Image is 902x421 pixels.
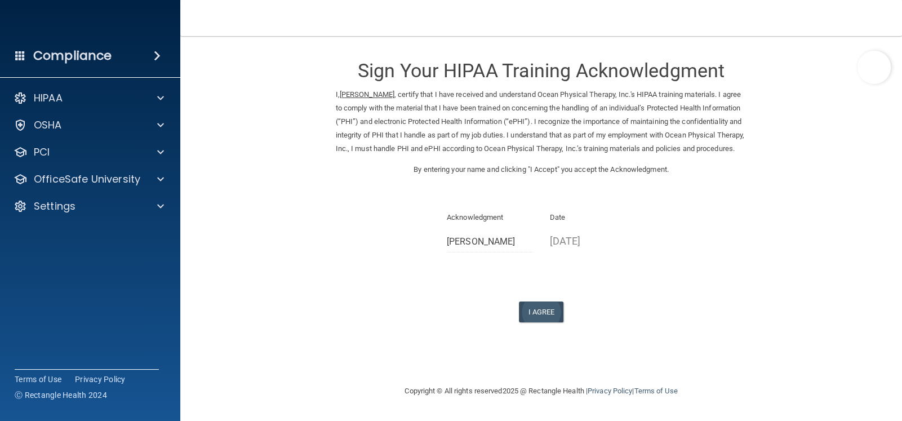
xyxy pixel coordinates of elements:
button: Open Resource Center [857,51,891,84]
a: OSHA [14,118,164,132]
a: Terms of Use [634,387,677,395]
p: Settings [34,200,75,213]
a: Privacy Policy [588,387,632,395]
h4: Compliance [33,48,112,64]
input: Full Name [447,232,533,252]
p: PCI [34,145,50,159]
a: Terms of Use [15,374,61,385]
a: OfficeSafe University [14,172,164,186]
p: By entering your name and clicking "I Accept" you accept the Acknowledgment. [336,163,747,176]
p: HIPAA [34,91,63,105]
p: Date [550,211,636,224]
h3: Sign Your HIPAA Training Acknowledgment [336,60,747,81]
a: HIPAA [14,91,164,105]
p: OSHA [34,118,62,132]
p: [DATE] [550,232,636,250]
a: PCI [14,145,164,159]
div: Copyright © All rights reserved 2025 @ Rectangle Health | | [336,373,747,409]
p: I, , certify that I have received and understand Ocean Physical Therapy, Inc.'s HIPAA training ma... [336,88,747,156]
p: OfficeSafe University [34,172,140,186]
a: Privacy Policy [75,374,126,385]
img: PMB logo [14,12,167,34]
p: Acknowledgment [447,211,533,224]
ins: [PERSON_NAME] [340,90,394,99]
button: I Agree [519,302,564,322]
a: Settings [14,200,164,213]
span: Ⓒ Rectangle Health 2024 [15,389,107,401]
